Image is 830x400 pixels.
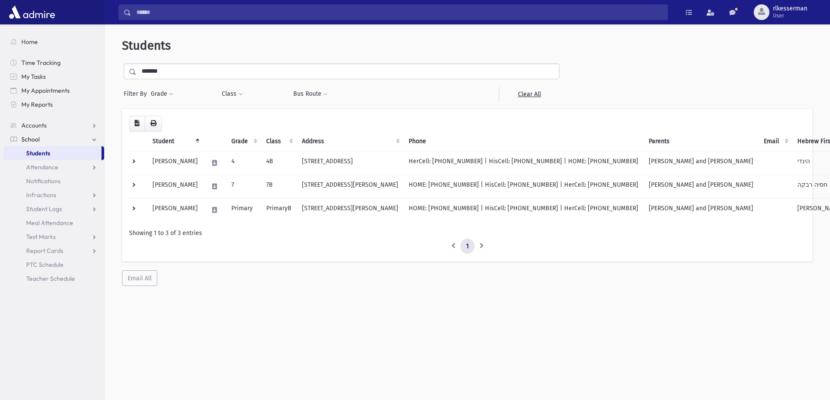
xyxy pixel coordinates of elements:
a: Notifications [3,174,104,188]
a: Attendance [3,160,104,174]
span: Student Logs [26,205,62,213]
span: rlkesserman [773,5,807,12]
td: 7 [226,175,261,198]
a: Test Marks [3,230,104,244]
span: Meal Attendance [26,219,73,227]
td: [PERSON_NAME] and [PERSON_NAME] [644,151,759,175]
th: Student: activate to sort column descending [147,131,203,151]
th: Class: activate to sort column ascending [261,131,297,151]
td: PrimaryB [261,198,297,222]
a: Accounts [3,118,104,132]
th: Phone [403,131,644,151]
a: My Reports [3,97,104,111]
td: [STREET_ADDRESS][PERSON_NAME] [297,198,403,222]
img: AdmirePro [7,3,57,21]
a: Clear All [499,86,559,102]
a: 1 [461,239,474,254]
a: My Appointments [3,84,104,97]
a: Meal Attendance [3,216,104,230]
span: My Reports [21,101,53,108]
a: My Tasks [3,70,104,84]
span: Report Cards [26,247,63,255]
span: My Appointments [21,87,70,94]
span: Notifications [26,177,61,185]
td: HOME: [PHONE_NUMBER] | HisCell: [PHONE_NUMBER] | HerCell: [PHONE_NUMBER] [403,198,644,222]
span: Students [122,38,171,53]
a: PTC Schedule [3,258,104,272]
td: [STREET_ADDRESS] [297,151,403,175]
td: [PERSON_NAME] and [PERSON_NAME] [644,175,759,198]
button: Grade [150,86,174,102]
button: Class [221,86,243,102]
td: HOME: [PHONE_NUMBER] | HisCell: [PHONE_NUMBER] | HerCell: [PHONE_NUMBER] [403,175,644,198]
td: Primary [226,198,261,222]
td: [STREET_ADDRESS][PERSON_NAME] [297,175,403,198]
td: [PERSON_NAME] [147,151,203,175]
a: Home [3,35,104,49]
a: Time Tracking [3,56,104,70]
input: Search [131,4,667,20]
span: Accounts [21,121,47,129]
th: Email: activate to sort column ascending [759,131,792,151]
button: Bus Route [293,86,328,102]
button: CSV [129,116,145,131]
td: 4B [261,151,297,175]
span: Infractions [26,191,56,199]
td: [PERSON_NAME] and [PERSON_NAME] [644,198,759,222]
span: Home [21,38,38,46]
span: Attendance [26,163,58,171]
span: User [773,12,807,19]
th: Parents [644,131,759,151]
td: HerCell: [PHONE_NUMBER] | HisCell: [PHONE_NUMBER] | HOME: [PHONE_NUMBER] [403,151,644,175]
td: [PERSON_NAME] [147,198,203,222]
span: Test Marks [26,233,56,241]
th: Grade: activate to sort column ascending [226,131,261,151]
td: 7B [261,175,297,198]
span: Students [26,149,50,157]
td: 4 [226,151,261,175]
span: Teacher Schedule [26,275,75,282]
a: Infractions [3,188,104,202]
a: School [3,132,104,146]
div: Showing 1 to 3 of 3 entries [129,229,806,238]
span: Filter By [124,89,150,98]
a: Student Logs [3,202,104,216]
span: School [21,135,40,143]
a: Teacher Schedule [3,272,104,286]
a: Students [3,146,102,160]
span: PTC Schedule [26,261,64,269]
button: Email All [122,270,157,286]
button: Print [145,116,162,131]
a: Report Cards [3,244,104,258]
span: Time Tracking [21,59,61,67]
th: Address: activate to sort column ascending [297,131,403,151]
span: My Tasks [21,73,46,81]
td: [PERSON_NAME] [147,175,203,198]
